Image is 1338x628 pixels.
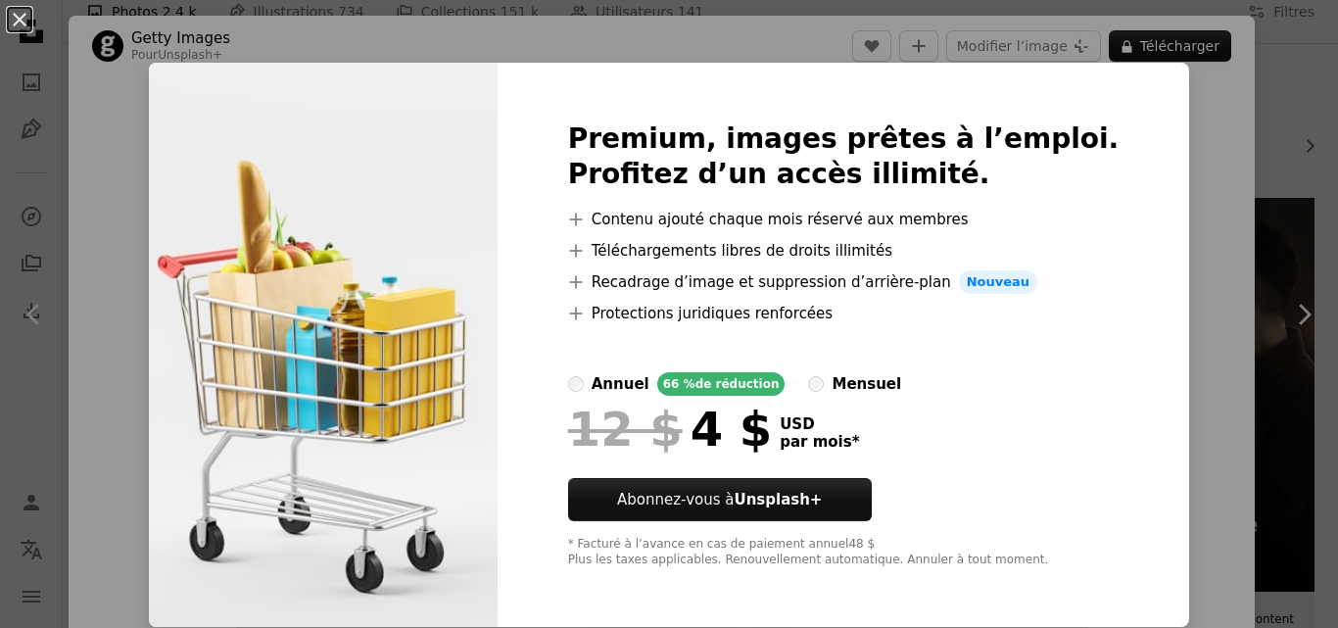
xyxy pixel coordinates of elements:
h2: Premium, images prêtes à l’emploi. Profitez d’un accès illimité. [568,121,1120,192]
span: par mois * [780,433,859,451]
div: 66 % de réduction [657,372,786,396]
div: mensuel [832,372,901,396]
li: Contenu ajouté chaque mois réservé aux membres [568,208,1120,231]
input: mensuel [808,376,824,392]
div: annuel [592,372,649,396]
div: 4 $ [568,404,772,455]
div: * Facturé à l’avance en cas de paiement annuel 48 $ Plus les taxes applicables. Renouvellement au... [568,537,1120,568]
button: Abonnez-vous àUnsplash+ [568,478,872,521]
span: Nouveau [959,270,1037,294]
span: 12 $ [568,404,683,455]
strong: Unsplash+ [734,491,822,508]
input: annuel66 %de réduction [568,376,584,392]
li: Téléchargements libres de droits illimités [568,239,1120,263]
li: Protections juridiques renforcées [568,302,1120,325]
li: Recadrage d’image et suppression d’arrière-plan [568,270,1120,294]
img: premium_photo-1681487980150-63e4ab2ee584 [149,63,498,627]
span: USD [780,415,859,433]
